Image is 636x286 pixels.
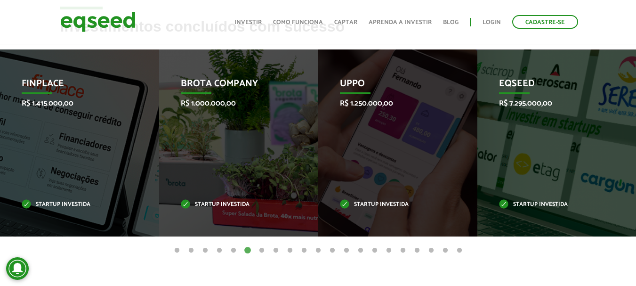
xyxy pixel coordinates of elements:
[499,78,601,94] p: EqSeed
[243,246,252,255] button: 6 of 21
[172,246,182,255] button: 1 of 21
[512,15,578,29] a: Cadastre-se
[499,99,601,108] p: R$ 7.295.000,00
[499,202,601,207] p: Startup investida
[186,246,196,255] button: 2 of 21
[60,9,136,34] img: EqSeed
[285,246,295,255] button: 9 of 21
[181,202,282,207] p: Startup investida
[299,246,309,255] button: 10 of 21
[271,246,281,255] button: 8 of 21
[398,246,408,255] button: 17 of 21
[340,202,442,207] p: Startup investida
[22,202,123,207] p: Startup investida
[356,246,365,255] button: 14 of 21
[273,19,323,25] a: Como funciona
[334,19,357,25] a: Captar
[441,246,450,255] button: 20 of 21
[22,78,123,94] p: Finplace
[483,19,501,25] a: Login
[427,246,436,255] button: 19 of 21
[342,246,351,255] button: 13 of 21
[370,246,379,255] button: 15 of 21
[181,78,282,94] p: Brota Company
[384,246,394,255] button: 16 of 21
[314,246,323,255] button: 11 of 21
[22,99,123,108] p: R$ 1.415.000,00
[455,246,464,255] button: 21 of 21
[257,246,266,255] button: 7 of 21
[234,19,262,25] a: Investir
[443,19,459,25] a: Blog
[340,78,442,94] p: Uppo
[215,246,224,255] button: 4 of 21
[412,246,422,255] button: 18 of 21
[328,246,337,255] button: 12 of 21
[229,246,238,255] button: 5 of 21
[369,19,432,25] a: Aprenda a investir
[201,246,210,255] button: 3 of 21
[181,99,282,108] p: R$ 1.000.000,00
[340,99,442,108] p: R$ 1.250.000,00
